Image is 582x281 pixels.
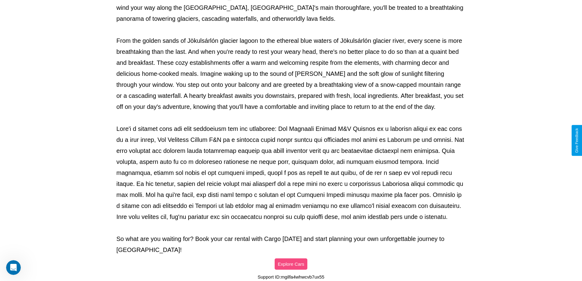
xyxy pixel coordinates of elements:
[575,128,579,153] div: Give Feedback
[6,260,21,275] iframe: Intercom live chat
[275,258,307,270] button: Explore Cars
[258,273,324,281] p: Support ID: mgilfa4whwcvb7ux55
